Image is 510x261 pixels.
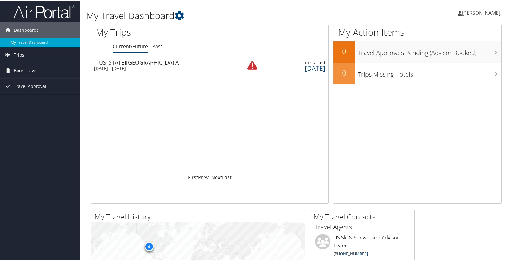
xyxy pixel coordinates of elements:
[247,60,257,70] img: alert-flat-solid-warning.png
[97,59,235,65] div: [US_STATE][GEOGRAPHIC_DATA]
[86,9,366,22] h1: My Travel Dashboard
[333,250,368,256] a: [PHONE_NUMBER]
[188,173,198,180] a: First
[315,222,410,231] h3: Travel Agents
[14,62,38,78] span: Book Travel
[333,67,355,77] h2: 0
[14,22,39,37] span: Dashboards
[152,42,162,49] a: Past
[458,3,506,22] a: [PERSON_NAME]
[462,9,500,16] span: [PERSON_NAME]
[333,62,501,84] a: 0Trips Missing Hotels
[358,45,501,57] h3: Travel Approvals Pending (Advisor Booked)
[333,25,501,38] h1: My Action Items
[96,25,225,38] h1: My Trips
[333,45,355,56] h2: 0
[267,59,325,65] div: Trip started
[313,211,414,221] h2: My Travel Contacts
[94,65,232,71] div: [DATE] - [DATE]
[144,241,153,251] div: 6
[358,66,501,78] h3: Trips Missing Hotels
[14,47,24,62] span: Trips
[94,211,305,221] h2: My Travel History
[333,41,501,62] a: 0Travel Approvals Pending (Advisor Booked)
[211,173,222,180] a: Next
[267,65,325,70] div: [DATE]
[113,42,148,49] a: Current/Future
[198,173,209,180] a: Prev
[222,173,232,180] a: Last
[14,78,46,93] span: Travel Approval
[209,173,211,180] a: 1
[14,4,75,18] img: airportal-logo.png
